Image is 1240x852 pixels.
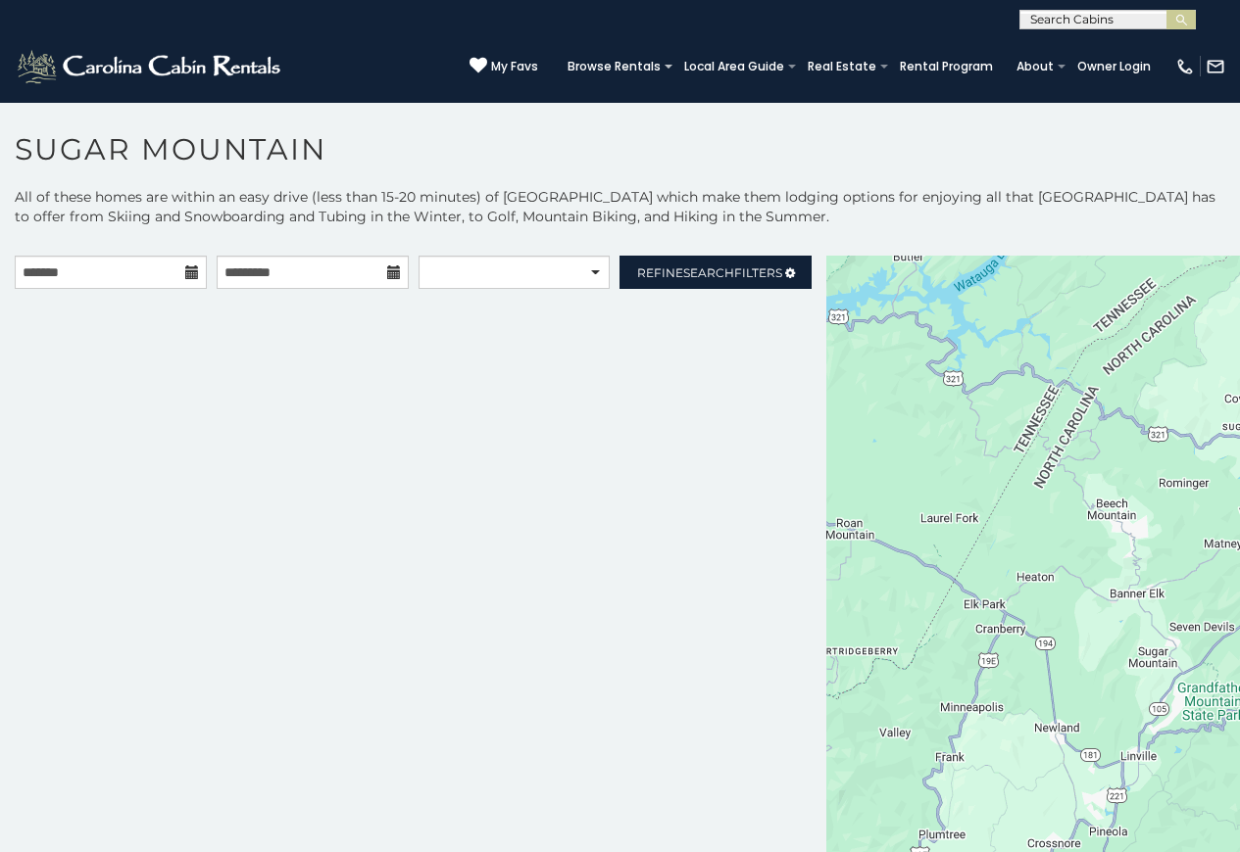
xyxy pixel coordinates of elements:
a: Browse Rentals [558,53,670,80]
span: Search [683,265,734,280]
img: mail-regular-white.png [1206,57,1225,76]
img: White-1-2.png [15,47,286,86]
span: My Favs [491,58,538,75]
a: Owner Login [1067,53,1161,80]
a: Local Area Guide [674,53,794,80]
span: Refine Filters [637,265,782,280]
a: About [1007,53,1064,80]
img: phone-regular-white.png [1175,57,1195,76]
a: My Favs [470,57,538,76]
a: Rental Program [890,53,1003,80]
a: Real Estate [798,53,886,80]
a: RefineSearchFilters [620,256,812,289]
